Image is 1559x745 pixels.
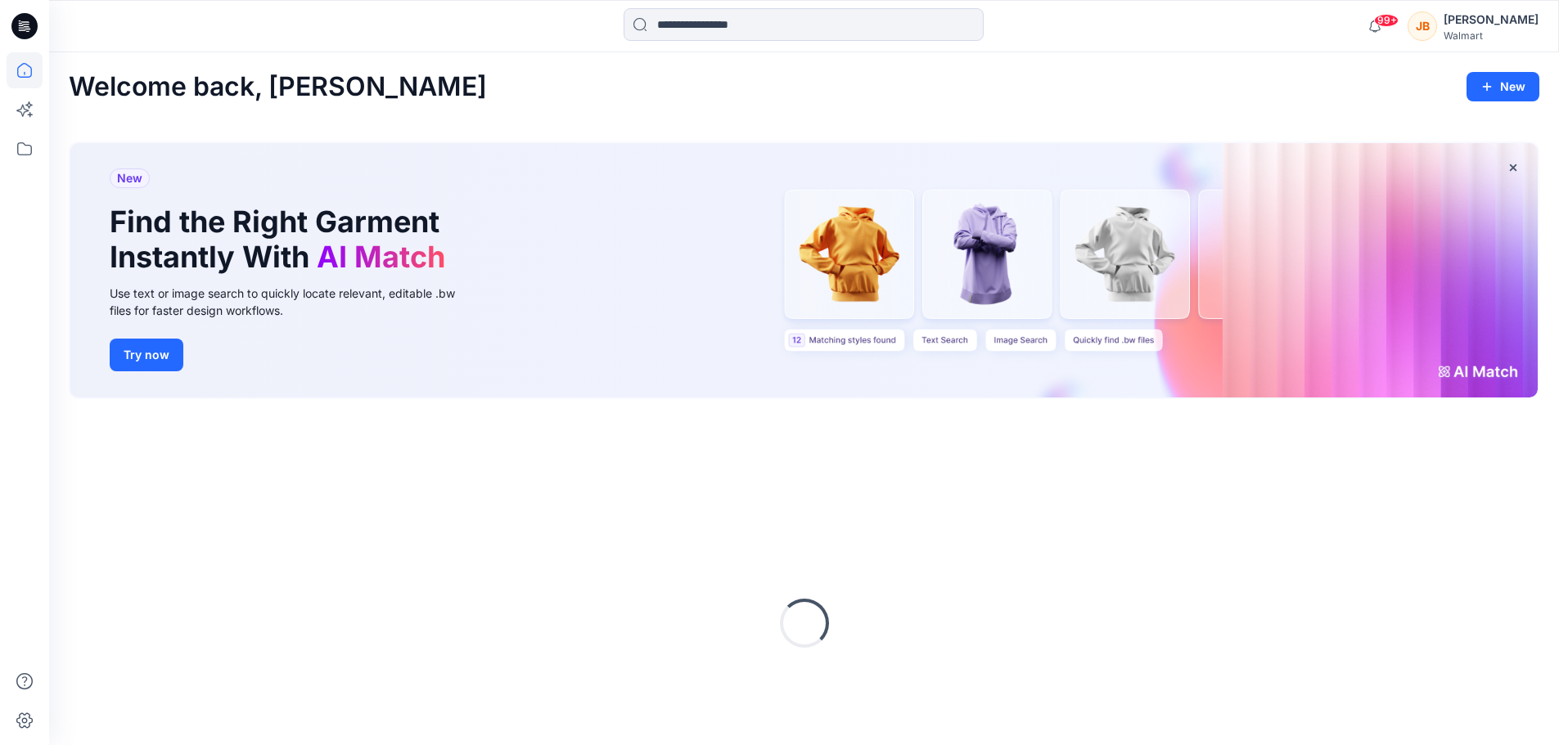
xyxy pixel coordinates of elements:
[110,204,453,275] h1: Find the Right Garment Instantly With
[117,168,142,188] span: New
[1408,11,1437,41] div: JB
[1467,72,1539,101] button: New
[110,339,183,371] button: Try now
[1444,10,1539,29] div: [PERSON_NAME]
[69,72,487,102] h2: Welcome back, [PERSON_NAME]
[1444,29,1539,42] div: Walmart
[317,239,445,275] span: AI Match
[110,285,478,319] div: Use text or image search to quickly locate relevant, editable .bw files for faster design workflows.
[1374,14,1399,27] span: 99+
